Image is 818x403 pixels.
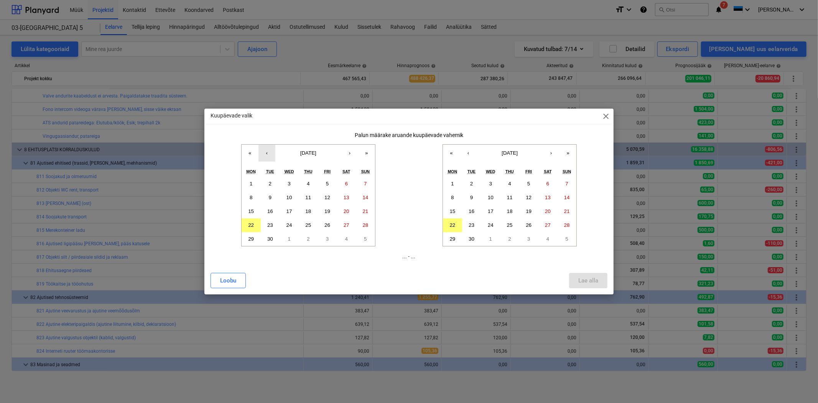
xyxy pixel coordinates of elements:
abbr: September 10, 2025 [488,195,494,200]
button: September 20, 2025 [337,205,356,218]
button: September 14, 2025 [356,191,375,205]
abbr: September 8, 2025 [250,195,252,200]
button: September 27, 2025 [337,218,356,232]
abbr: September 2, 2025 [269,181,272,187]
abbr: September 25, 2025 [305,222,311,228]
button: September 19, 2025 [519,205,538,218]
button: September 24, 2025 [280,218,299,232]
button: September 16, 2025 [261,205,280,218]
abbr: Friday [525,169,532,174]
abbr: September 29, 2025 [450,236,456,242]
button: September 18, 2025 [500,205,519,218]
button: September 26, 2025 [318,218,337,232]
abbr: September 16, 2025 [469,208,474,214]
abbr: September 15, 2025 [248,208,254,214]
abbr: September 4, 2025 [508,181,511,187]
abbr: Saturday [544,169,551,174]
button: October 5, 2025 [356,232,375,246]
abbr: September 11, 2025 [507,195,513,200]
abbr: September 20, 2025 [344,208,349,214]
button: October 2, 2025 [299,232,318,246]
button: › [341,145,358,162]
button: September 22, 2025 [242,218,261,232]
button: « [242,145,258,162]
button: September 21, 2025 [557,205,576,218]
button: [DATE] [477,145,543,162]
button: September 9, 2025 [261,191,280,205]
button: September 23, 2025 [462,218,481,232]
button: Loobu [211,273,246,288]
button: ‹ [258,145,275,162]
button: October 1, 2025 [280,232,299,246]
abbr: September 9, 2025 [269,195,272,200]
abbr: September 28, 2025 [564,222,570,228]
abbr: September 29, 2025 [248,236,254,242]
button: September 1, 2025 [443,177,462,191]
abbr: October 1, 2025 [489,236,492,242]
button: September 22, 2025 [443,218,462,232]
abbr: September 23, 2025 [267,222,273,228]
abbr: Sunday [361,169,370,174]
abbr: Wednesday [285,169,294,174]
button: September 13, 2025 [337,191,356,205]
abbr: September 24, 2025 [488,222,494,228]
abbr: October 4, 2025 [546,236,549,242]
abbr: September 27, 2025 [545,222,551,228]
div: Palun määrake aruande kuupäevade vahemik [211,132,607,138]
abbr: September 1, 2025 [451,181,454,187]
button: September 10, 2025 [481,191,500,205]
abbr: September 22, 2025 [450,222,456,228]
button: September 4, 2025 [500,177,519,191]
button: September 4, 2025 [299,177,318,191]
abbr: Sunday [563,169,571,174]
abbr: September 8, 2025 [451,195,454,200]
abbr: October 2, 2025 [307,236,309,242]
button: October 3, 2025 [318,232,337,246]
button: September 21, 2025 [356,205,375,218]
abbr: September 17, 2025 [488,208,494,214]
abbr: September 1, 2025 [250,181,252,187]
abbr: October 2, 2025 [508,236,511,242]
abbr: September 23, 2025 [469,222,474,228]
abbr: Tuesday [467,169,476,174]
button: September 7, 2025 [356,177,375,191]
abbr: September 5, 2025 [527,181,530,187]
abbr: September 3, 2025 [288,181,290,187]
abbr: Monday [448,169,458,174]
abbr: September 26, 2025 [526,222,532,228]
abbr: September 5, 2025 [326,181,329,187]
abbr: September 6, 2025 [345,181,348,187]
button: September 10, 2025 [280,191,299,205]
abbr: September 30, 2025 [267,236,273,242]
abbr: October 3, 2025 [527,236,530,242]
button: » [560,145,576,162]
button: September 5, 2025 [318,177,337,191]
button: September 7, 2025 [557,177,576,191]
button: September 6, 2025 [538,177,558,191]
abbr: September 17, 2025 [286,208,292,214]
button: › [543,145,560,162]
abbr: September 22, 2025 [248,222,254,228]
button: September 12, 2025 [318,191,337,205]
abbr: September 13, 2025 [344,195,349,200]
abbr: September 9, 2025 [470,195,473,200]
button: September 5, 2025 [519,177,538,191]
button: « [443,145,460,162]
iframe: Chat Widget [780,366,818,403]
button: ‹ [460,145,477,162]
abbr: Monday [246,169,256,174]
button: September 8, 2025 [443,191,462,205]
button: September 30, 2025 [261,232,280,246]
abbr: September 28, 2025 [363,222,369,228]
abbr: Wednesday [486,169,495,174]
button: October 4, 2025 [337,232,356,246]
abbr: September 10, 2025 [286,195,292,200]
button: October 4, 2025 [538,232,558,246]
button: October 3, 2025 [519,232,538,246]
p: ... - ... [211,253,607,261]
abbr: October 5, 2025 [565,236,568,242]
button: September 6, 2025 [337,177,356,191]
abbr: September 24, 2025 [286,222,292,228]
button: September 17, 2025 [280,205,299,218]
